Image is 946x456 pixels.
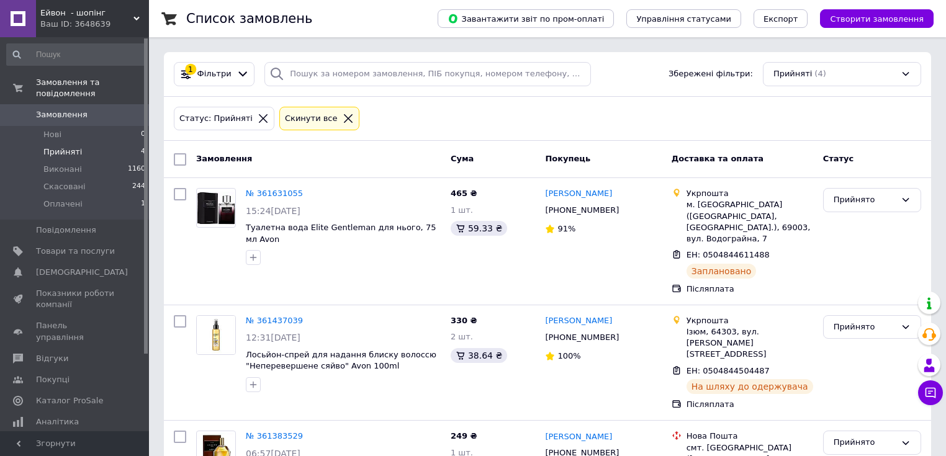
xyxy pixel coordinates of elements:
span: 249 ₴ [451,431,477,440]
button: Управління статусами [626,9,741,28]
span: 100% [557,351,580,360]
a: Створити замовлення [808,14,934,23]
span: 1160 [128,164,145,175]
div: Ваш ID: 3648639 [40,19,149,30]
div: Статус: Прийняті [177,112,255,125]
span: (4) [814,69,826,78]
a: [PERSON_NAME] [545,431,612,443]
span: Управління статусами [636,14,731,24]
a: Туалетна вода Elite Gentleman для нього, 75 мл Avon [246,223,436,244]
span: Доставка та оплата [672,154,764,163]
button: Експорт [754,9,808,28]
img: Фото товару [197,192,235,225]
span: 244 [132,181,145,192]
input: Пошук за номером замовлення, ПІБ покупця, номером телефону, Email, номером накладної [264,62,591,86]
span: Аналітика [36,416,79,427]
span: Експорт [764,14,798,24]
span: Нові [43,129,61,140]
a: № 361631055 [246,189,303,198]
div: На шляху до одержувача [687,379,813,394]
span: 15:24[DATE] [246,206,300,216]
div: Післяплата [687,284,813,295]
span: 91% [557,224,575,233]
span: 2 шт. [451,332,473,341]
span: Фільтри [197,68,232,80]
span: Ейвон - шопінг [40,7,133,19]
a: [PERSON_NAME] [545,315,612,327]
span: Збережені фільтри: [669,68,753,80]
span: Покупець [545,154,590,163]
div: Прийнято [834,436,896,449]
div: 38.64 ₴ [451,348,507,363]
span: Прийняті [773,68,812,80]
span: 1 шт. [451,205,473,215]
span: [DEMOGRAPHIC_DATA] [36,267,128,278]
span: Замовлення та повідомлення [36,77,149,99]
a: Лосьйон-спрей для надання блиску волоссю "Неперевершене сяйво" Avon 100ml [246,350,436,371]
span: Панель управління [36,320,115,342]
div: Прийнято [834,321,896,334]
div: Заплановано [687,264,757,279]
img: Фото товару [197,316,235,354]
a: Фото товару [196,315,236,355]
div: Післяплата [687,399,813,410]
input: Пошук [6,43,146,66]
div: Ізюм, 64303, вул. [PERSON_NAME][STREET_ADDRESS] [687,326,813,360]
button: Створити замовлення [820,9,934,28]
div: 59.33 ₴ [451,221,507,236]
span: Оплачені [43,199,83,210]
span: 12:31[DATE] [246,333,300,342]
span: Прийняті [43,146,82,158]
div: [PHONE_NUMBER] [543,329,621,346]
span: Замовлення [196,154,252,163]
div: Cкинути все [282,112,340,125]
div: Нова Пошта [687,431,813,442]
span: Замовлення [36,109,88,120]
button: Завантажити звіт по пром-оплаті [438,9,614,28]
span: Відгуки [36,353,68,364]
span: ЕН: 0504844611488 [687,250,770,259]
span: Статус [823,154,854,163]
span: Повідомлення [36,225,96,236]
div: 1 [185,64,196,75]
div: [PHONE_NUMBER] [543,202,621,218]
span: Завантажити звіт по пром-оплаті [448,13,604,24]
span: Створити замовлення [830,14,924,24]
span: 4 [141,146,145,158]
span: ЕН: 0504844504487 [687,366,770,375]
h1: Список замовлень [186,11,312,26]
div: Укрпошта [687,315,813,326]
span: Cума [451,154,474,163]
span: Скасовані [43,181,86,192]
span: 0 [141,129,145,140]
a: № 361437039 [246,316,303,325]
span: 465 ₴ [451,189,477,198]
div: Укрпошта [687,188,813,199]
span: Виконані [43,164,82,175]
a: [PERSON_NAME] [545,188,612,200]
a: Фото товару [196,188,236,228]
div: Прийнято [834,194,896,207]
span: Товари та послуги [36,246,115,257]
a: № 361383529 [246,431,303,440]
div: м. [GEOGRAPHIC_DATA] ([GEOGRAPHIC_DATA], [GEOGRAPHIC_DATA].), 69003, вул. Водограйна, 7 [687,199,813,244]
span: Показники роботи компанії [36,288,115,310]
button: Чат з покупцем [918,380,943,405]
span: Покупці [36,374,70,385]
span: Каталог ProSale [36,395,103,406]
span: 1 [141,199,145,210]
span: 330 ₴ [451,316,477,325]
